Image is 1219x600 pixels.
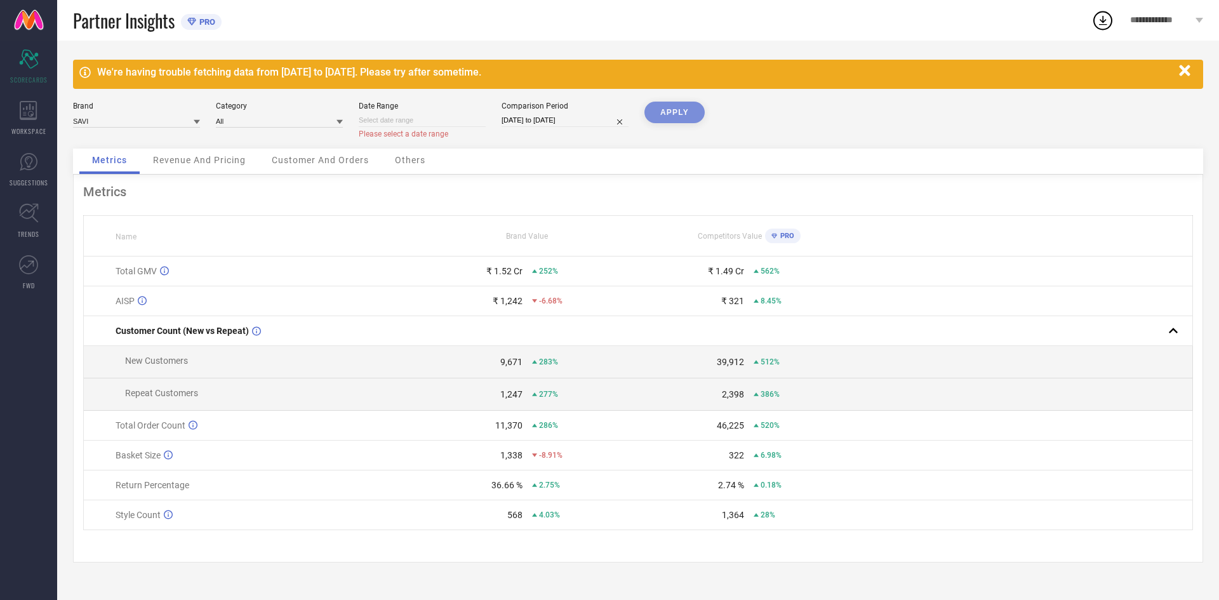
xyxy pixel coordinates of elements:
[722,389,744,399] div: 2,398
[500,389,523,399] div: 1,247
[395,155,425,165] span: Others
[116,296,135,306] span: AISP
[73,8,175,34] span: Partner Insights
[83,184,1193,199] div: Metrics
[272,155,369,165] span: Customer And Orders
[761,357,780,366] span: 512%
[717,357,744,367] div: 39,912
[718,480,744,490] div: 2.74 %
[539,451,563,460] span: -8.91%
[116,510,161,520] span: Style Count
[359,114,486,127] input: Select date range
[539,421,558,430] span: 286%
[116,420,185,430] span: Total Order Count
[493,296,523,306] div: ₹ 1,242
[116,232,137,241] span: Name
[116,480,189,490] span: Return Percentage
[486,266,523,276] div: ₹ 1.52 Cr
[10,178,48,187] span: SUGGESTIONS
[116,266,157,276] span: Total GMV
[506,232,548,241] span: Brand Value
[125,356,188,366] span: New Customers
[216,102,343,110] div: Category
[502,102,629,110] div: Comparison Period
[97,66,1173,78] div: We're having trouble fetching data from [DATE] to [DATE]. Please try after sometime.
[196,17,215,27] span: PRO
[698,232,762,241] span: Competitors Value
[92,155,127,165] span: Metrics
[539,390,558,399] span: 277%
[539,357,558,366] span: 283%
[116,326,249,336] span: Customer Count (New vs Repeat)
[1091,9,1114,32] div: Open download list
[500,450,523,460] div: 1,338
[708,266,744,276] div: ₹ 1.49 Cr
[11,126,46,136] span: WORKSPACE
[153,155,246,165] span: Revenue And Pricing
[761,297,782,305] span: 8.45%
[761,481,782,490] span: 0.18%
[722,510,744,520] div: 1,364
[500,357,523,367] div: 9,671
[717,420,744,430] div: 46,225
[761,390,780,399] span: 386%
[502,114,629,127] input: Select comparison period
[761,510,775,519] span: 28%
[539,510,560,519] span: 4.03%
[761,421,780,430] span: 520%
[491,480,523,490] div: 36.66 %
[721,296,744,306] div: ₹ 321
[10,75,48,84] span: SCORECARDS
[116,450,161,460] span: Basket Size
[539,481,560,490] span: 2.75%
[539,267,558,276] span: 252%
[23,281,35,290] span: FWD
[507,510,523,520] div: 568
[761,451,782,460] span: 6.98%
[729,450,744,460] div: 322
[777,232,794,240] span: PRO
[495,420,523,430] div: 11,370
[18,229,39,239] span: TRENDS
[359,102,486,110] div: Date Range
[761,267,780,276] span: 562%
[539,297,563,305] span: -6.68%
[125,388,198,398] span: Repeat Customers
[73,102,200,110] div: Brand
[359,130,448,138] span: Please select a date range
